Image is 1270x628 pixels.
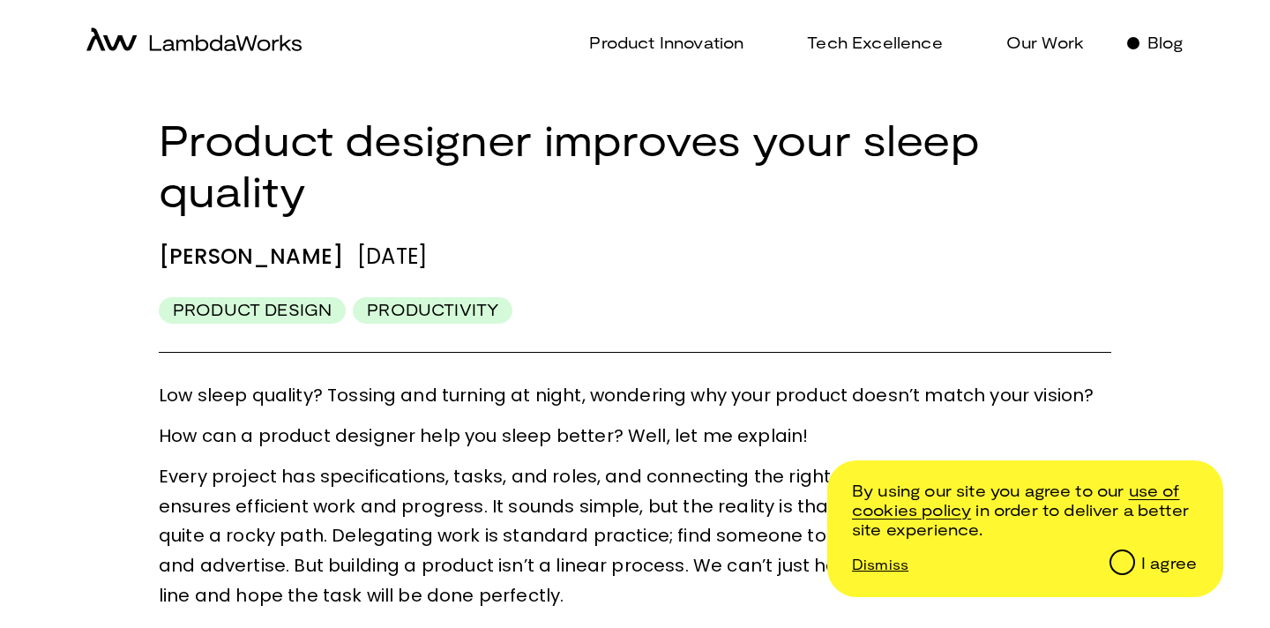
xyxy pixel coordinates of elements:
div: [DATE] [357,244,427,268]
p: By using our site you agree to our in order to deliver a better site experience. [852,482,1197,539]
a: /cookie-and-privacy-policy [852,481,1180,520]
div: Product Design [159,297,346,325]
p: Product Innovation [589,30,743,56]
p: Every project has specifications, tasks, and roles, and connecting the right tasks to the right r... [159,462,1111,611]
a: Our Work [985,30,1084,56]
p: Our Work [1006,30,1084,56]
a: Blog [1126,30,1184,56]
div: I agree [1141,554,1197,573]
p: Low sleep quality? Tossing and turning at night, wondering why your product doesn’t match your vi... [159,381,1111,411]
p: Tech Excellence [807,30,942,56]
p: Dismiss [852,556,908,572]
div: Productivity [353,297,512,325]
a: Tech Excellence [786,30,942,56]
p: Blog [1147,30,1184,56]
a: Product Innovation [568,30,743,56]
a: home-icon [86,27,302,58]
div: [PERSON_NAME] [159,244,343,268]
p: How can a product designer help you sleep better? Well, let me explain! [159,422,1111,452]
h1: Product designer improves your sleep quality [159,115,1111,216]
